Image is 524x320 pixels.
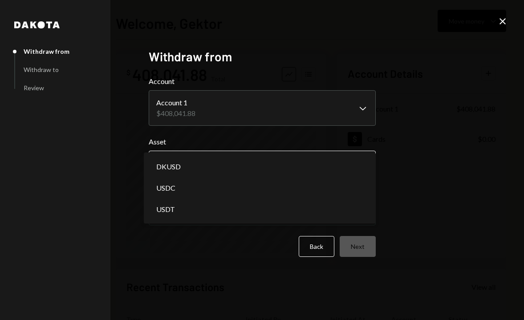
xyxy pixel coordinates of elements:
div: Review [24,84,44,92]
span: USDC [156,183,175,193]
span: DKUSD [156,161,181,172]
label: Asset [149,136,376,147]
span: USDT [156,204,175,215]
h2: Withdraw from [149,48,376,65]
button: Back [299,236,334,257]
div: Withdraw from [24,48,69,55]
button: Asset [149,151,376,176]
div: Withdraw to [24,66,59,73]
button: Account [149,90,376,126]
label: Account [149,76,376,87]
